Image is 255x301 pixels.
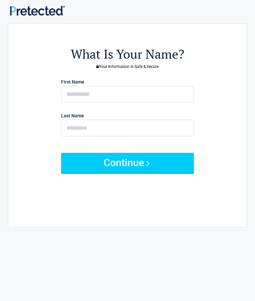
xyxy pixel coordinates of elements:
[12,65,243,69] h3: Your Information Is Safe & Secure
[10,6,65,16] img: Main Logo
[61,113,84,118] label: Last Name
[61,153,194,173] button: Continue
[61,80,84,84] label: First Name
[12,46,243,63] h2: What Is Your Name?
